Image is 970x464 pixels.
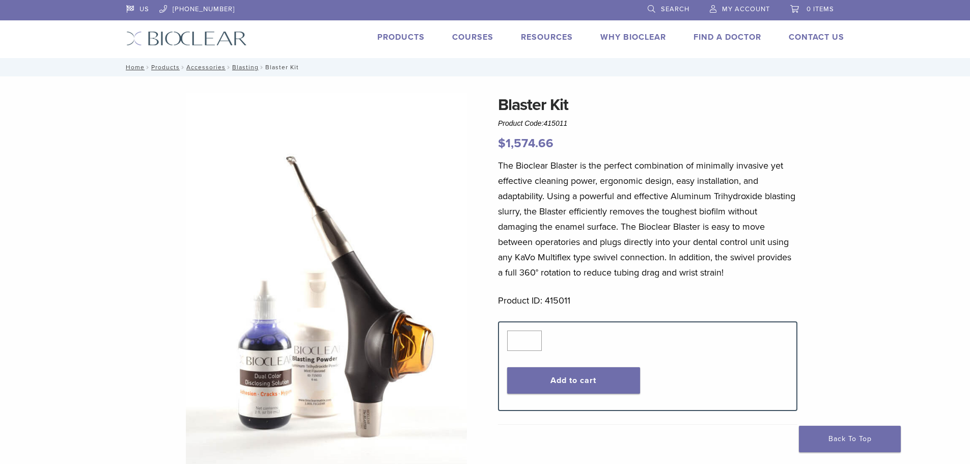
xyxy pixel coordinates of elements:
[377,32,425,42] a: Products
[799,426,901,452] a: Back To Top
[119,58,852,76] nav: Blaster Kit
[507,367,640,394] button: Add to cart
[186,64,226,71] a: Accessories
[498,93,797,117] h1: Blaster Kit
[521,32,573,42] a: Resources
[694,32,761,42] a: Find A Doctor
[126,31,247,46] img: Bioclear
[544,119,568,127] span: 415011
[661,5,689,13] span: Search
[123,64,145,71] a: Home
[151,64,180,71] a: Products
[145,65,151,70] span: /
[600,32,666,42] a: Why Bioclear
[498,119,567,127] span: Product Code:
[498,158,797,280] p: The Bioclear Blaster is the perfect combination of minimally invasive yet effective cleaning powe...
[259,65,265,70] span: /
[807,5,834,13] span: 0 items
[498,136,553,151] bdi: 1,574.66
[232,64,259,71] a: Blasting
[722,5,770,13] span: My Account
[180,65,186,70] span: /
[789,32,844,42] a: Contact Us
[498,136,506,151] span: $
[452,32,493,42] a: Courses
[498,293,797,308] p: Product ID: 415011
[226,65,232,70] span: /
